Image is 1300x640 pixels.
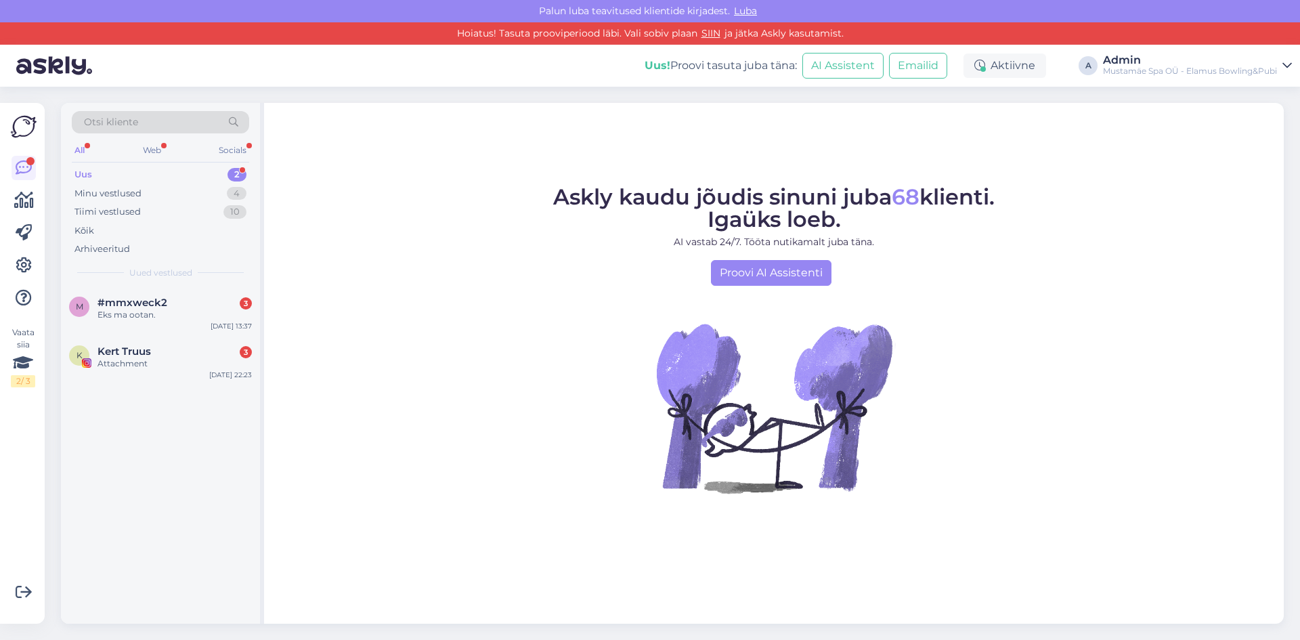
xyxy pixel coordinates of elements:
[84,115,138,129] span: Otsi kliente
[209,370,252,380] div: [DATE] 22:23
[74,187,142,200] div: Minu vestlused
[216,142,249,159] div: Socials
[802,53,884,79] button: AI Assistent
[645,59,670,72] b: Uus!
[889,53,947,79] button: Emailid
[711,260,831,286] a: Proovi AI Assistenti
[553,184,995,232] span: Askly kaudu jõudis sinuni juba klienti. Igaüks loeb.
[730,5,761,17] span: Luba
[697,27,724,39] a: SIIN
[97,358,252,370] div: Attachment
[892,184,919,210] span: 68
[140,142,164,159] div: Web
[645,58,797,74] div: Proovi tasuta juba täna:
[97,297,167,309] span: #mmxweck2
[97,309,252,321] div: Eks ma ootan.
[77,350,83,360] span: K
[11,375,35,387] div: 2 / 3
[240,346,252,358] div: 3
[11,326,35,387] div: Vaata siia
[211,321,252,331] div: [DATE] 13:37
[553,235,995,249] p: AI vastab 24/7. Tööta nutikamalt juba täna.
[1103,66,1277,77] div: Mustamäe Spa OÜ - Elamus Bowling&Pubi
[963,54,1046,78] div: Aktiivne
[129,267,192,279] span: Uued vestlused
[74,242,130,256] div: Arhiveeritud
[1079,56,1098,75] div: A
[240,297,252,310] div: 3
[1103,55,1292,77] a: AdminMustamäe Spa OÜ - Elamus Bowling&Pubi
[11,114,37,140] img: Askly Logo
[74,224,94,238] div: Kõik
[74,205,141,219] div: Tiimi vestlused
[72,142,87,159] div: All
[1103,55,1277,66] div: Admin
[227,187,246,200] div: 4
[97,345,151,358] span: Kert Truus
[227,168,246,182] div: 2
[74,168,92,182] div: Uus
[652,286,896,530] img: No Chat active
[76,301,83,312] span: m
[223,205,246,219] div: 10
